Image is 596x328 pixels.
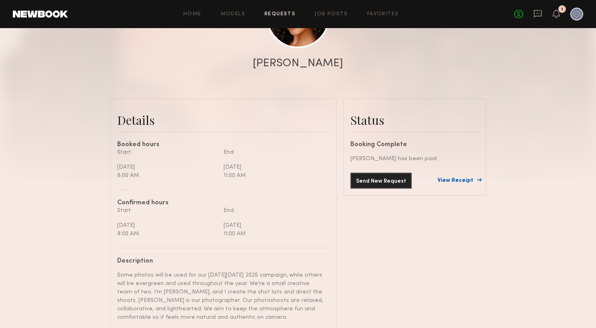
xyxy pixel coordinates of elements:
[117,221,218,230] div: [DATE]
[224,206,324,215] div: End:
[224,230,324,238] div: 11:00 AM
[224,221,324,230] div: [DATE]
[183,12,201,17] a: Home
[437,178,479,183] a: View Receipt
[117,271,324,322] div: Some photos will be used for our [DATE][DATE] 2025 campaign, while others will be evergreen and u...
[350,173,412,189] button: Send New Request
[117,112,330,128] div: Details
[350,112,479,128] div: Status
[117,206,218,215] div: Start:
[315,12,348,17] a: Job Posts
[253,58,343,69] div: [PERSON_NAME]
[117,171,218,180] div: 8:00 AM
[117,230,218,238] div: 8:00 AM
[117,258,324,265] div: Description
[117,142,330,148] div: Booked hours
[224,148,324,157] div: End:
[117,148,218,157] div: Start:
[224,171,324,180] div: 11:00 AM
[350,142,479,148] div: Booking Complete
[561,7,563,12] div: 1
[264,12,295,17] a: Requests
[350,155,479,163] div: [PERSON_NAME] has been paid.
[117,163,218,171] div: [DATE]
[367,12,399,17] a: Favorites
[224,163,324,171] div: [DATE]
[221,12,245,17] a: Models
[117,200,330,206] div: Confirmed hours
